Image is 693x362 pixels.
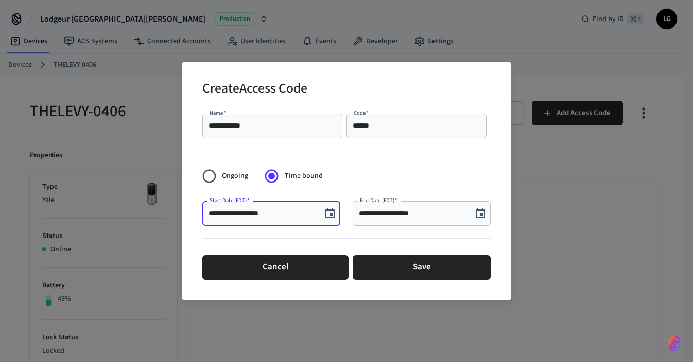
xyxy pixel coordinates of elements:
button: Cancel [202,255,349,280]
label: Start Date (EDT) [210,196,249,204]
label: Name [210,109,226,117]
label: Code [354,109,369,117]
button: Save [353,255,491,280]
span: Ongoing [222,171,248,182]
img: SeamLogoGradient.69752ec5.svg [668,335,681,352]
span: Time bound [285,171,323,182]
h2: Create Access Code [202,74,307,105]
button: Choose date, selected date is Aug 15, 2025 [320,203,340,224]
label: End Date (EDT) [360,196,397,204]
button: Choose date, selected date is Aug 15, 2025 [470,203,491,224]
